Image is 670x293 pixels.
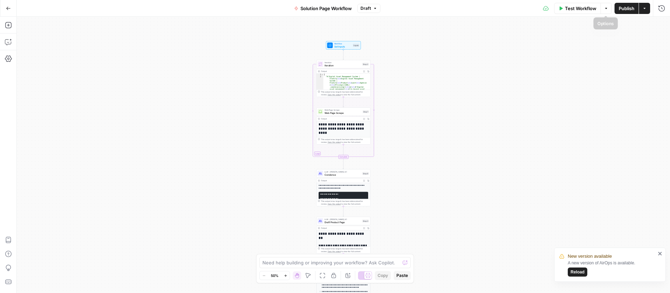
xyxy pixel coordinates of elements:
g: Edge from step_8 to step_3 [343,206,344,217]
div: This output is too large & has been abbreviated for review. to view the full content. [321,90,369,96]
button: Paste [394,271,411,280]
span: Iteration [325,64,361,67]
button: close [658,251,663,256]
div: This output is too large & has been abbreviated for review. to view the full content. [321,200,369,205]
div: Output [321,117,361,120]
div: 1 [317,74,323,76]
span: LLM · [PERSON_NAME] 4.1 [325,170,361,173]
span: 50% [271,273,278,278]
span: Solution Page Workflow [300,5,352,12]
button: Test Workflow [554,3,601,14]
div: Step 1 [363,110,369,113]
span: New version available [568,253,612,260]
div: Step 3 [362,219,369,222]
span: Iteration [325,61,361,64]
span: Set Inputs [334,45,352,48]
span: Test Workflow [565,5,596,12]
div: Output [321,179,361,182]
div: Complete [338,155,349,159]
div: Output [321,70,361,73]
span: Copy the output [328,203,341,205]
button: Publish [615,3,639,14]
span: Copy the output [328,141,341,143]
div: Step 8 [362,172,369,175]
div: Output [321,227,361,229]
g: Edge from start to step_2 [343,50,344,60]
span: Paste [396,272,408,279]
div: A new version of AirOps is available. [568,260,656,277]
div: Complete [317,155,371,159]
div: LoopIterationIterationStep 2Output[ "# Digital Asset Management System | Frontify\n\nDigital Asse... [317,60,371,97]
span: Copy the output [328,250,341,252]
span: Publish [619,5,634,12]
div: Inputs [353,44,359,47]
g: Edge from step_2-iteration-end to step_8 [343,159,344,169]
span: Web Page Scrape [325,109,361,111]
span: Copy [378,272,388,279]
div: This output is too large & has been abbreviated for review. to view the full content. [321,138,369,144]
span: Reload [571,269,585,275]
div: WorkflowSet InputsInputs [317,41,371,50]
span: Copy the output [328,94,341,96]
span: Workflow [334,42,352,45]
button: Solution Page Workflow [290,3,356,14]
span: LLM · [PERSON_NAME] 4.1 [325,218,361,221]
span: Draft [360,5,371,12]
button: Copy [375,271,391,280]
button: Reload [568,268,587,277]
button: Draft [357,4,380,13]
span: Web Page Scrape [325,111,361,115]
span: Toggle code folding, rows 1 through 3 [321,74,323,76]
span: Draft Product Page [325,220,361,224]
g: Edge from step_2 to step_1 [343,97,344,107]
span: Condense [325,173,361,176]
div: Step 2 [362,63,369,66]
div: This output is too large & has been abbreviated for review. to view the full content. [321,247,369,253]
